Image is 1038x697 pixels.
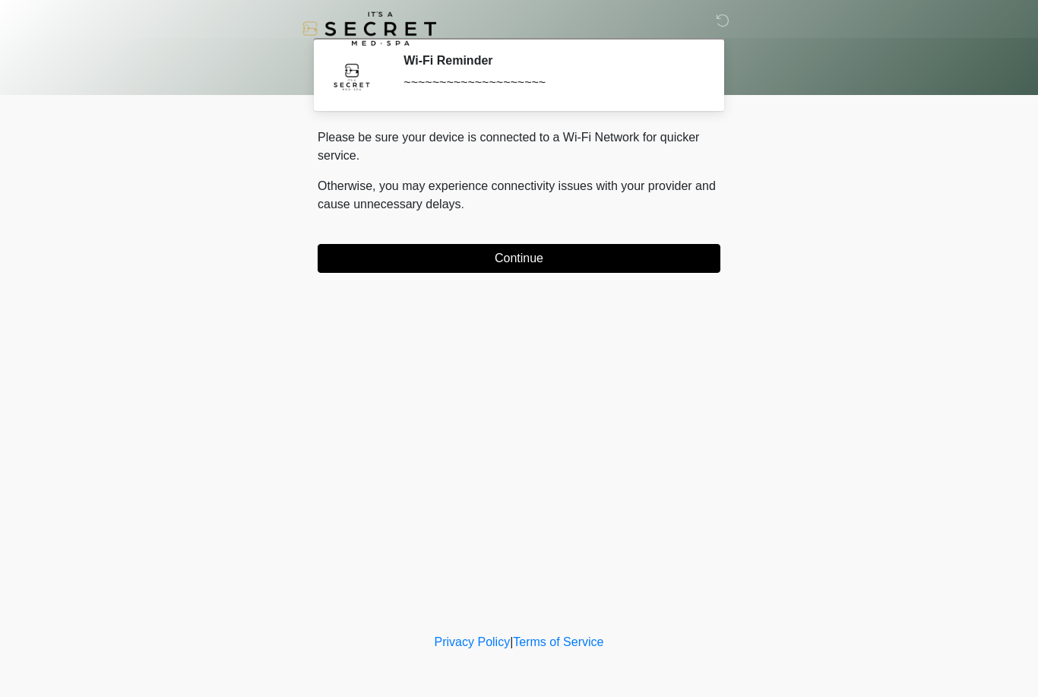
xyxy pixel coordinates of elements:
div: ~~~~~~~~~~~~~~~~~~~~ [403,74,698,92]
h2: Wi-Fi Reminder [403,53,698,68]
a: Privacy Policy [435,635,511,648]
a: Terms of Service [513,635,603,648]
a: | [510,635,513,648]
img: It's A Secret Med Spa Logo [302,11,436,46]
p: Please be sure your device is connected to a Wi-Fi Network for quicker service. [318,128,720,165]
p: Otherwise, you may experience connectivity issues with your provider and cause unnecessary delays [318,177,720,214]
img: Agent Avatar [329,53,375,99]
span: . [461,198,464,211]
button: Continue [318,244,720,273]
